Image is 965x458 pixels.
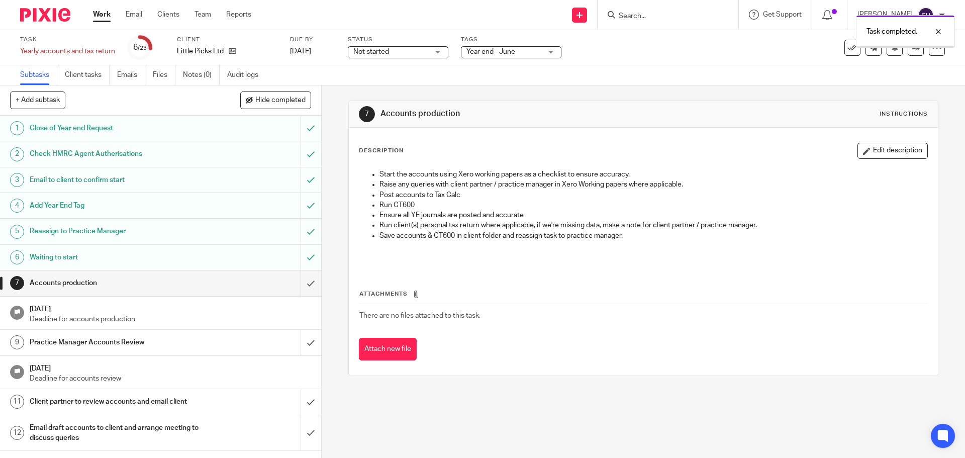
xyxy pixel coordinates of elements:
p: Description [359,147,404,155]
button: + Add subtask [10,91,65,109]
span: Not started [353,48,389,55]
div: 4 [10,199,24,213]
p: Deadline for accounts production [30,314,311,324]
label: Task [20,36,115,44]
span: Hide completed [255,97,306,105]
p: Raise any queries with client partner / practice manager in Xero Working papers where applicable. [379,179,927,190]
img: Pixie [20,8,70,22]
div: 5 [10,225,24,239]
p: Start the accounts using Xero working papers as a checklist to ensure accuracy. [379,169,927,179]
div: 7 [10,276,24,290]
small: /23 [138,45,147,51]
h1: [DATE] [30,361,311,374]
p: Run CT600 [379,200,927,210]
div: Instructions [880,110,928,118]
a: Client tasks [65,65,110,85]
h1: Email draft accounts to client and arrange meeting to discuss queries [30,420,204,446]
h1: Reassign to Practice Manager [30,224,204,239]
h1: Email to client to confirm start [30,172,204,188]
p: Little Picks Ltd [177,46,224,56]
a: Audit logs [227,65,266,85]
h1: [DATE] [30,302,311,314]
span: Attachments [359,291,408,297]
h1: Add Year End Tag [30,198,204,213]
a: Reports [226,10,251,20]
h1: Waiting to start [30,250,204,265]
p: Ensure all YE journals are posted and accurate [379,210,927,220]
a: Clients [157,10,179,20]
label: Client [177,36,277,44]
label: Due by [290,36,335,44]
h1: Close of Year end Request [30,121,204,136]
a: Work [93,10,111,20]
div: 9 [10,335,24,349]
button: Edit description [857,143,928,159]
a: Subtasks [20,65,57,85]
div: 6 [10,250,24,264]
div: 1 [10,121,24,135]
a: Email [126,10,142,20]
p: Post accounts to Tax Calc [379,190,927,200]
div: 2 [10,147,24,161]
h1: Practice Manager Accounts Review [30,335,204,350]
h1: Check HMRC Agent Autherisations [30,146,204,161]
div: 6 [133,42,147,53]
p: Task completed. [866,27,917,37]
img: svg%3E [918,7,934,23]
h1: Client partner to review accounts and email client [30,394,204,409]
p: Save accounts & CT600 in client folder and reassign task to practice manager. [379,231,927,241]
a: Emails [117,65,145,85]
label: Status [348,36,448,44]
a: Files [153,65,175,85]
p: Deadline for accounts review [30,374,311,384]
h1: Accounts production [380,109,665,119]
div: 11 [10,395,24,409]
a: Notes (0) [183,65,220,85]
div: Yearly accounts and tax return [20,46,115,56]
button: Hide completed [240,91,311,109]
h1: Accounts production [30,276,204,291]
span: There are no files attached to this task. [359,312,480,319]
button: Attach new file [359,338,417,360]
p: Run client(s) personal tax return where applicable, if we're missing data, make a note for client... [379,220,927,230]
div: 3 [10,173,24,187]
span: Year end - June [466,48,515,55]
a: Team [195,10,211,20]
div: 12 [10,426,24,440]
div: 7 [359,106,375,122]
span: [DATE] [290,48,311,55]
label: Tags [461,36,561,44]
